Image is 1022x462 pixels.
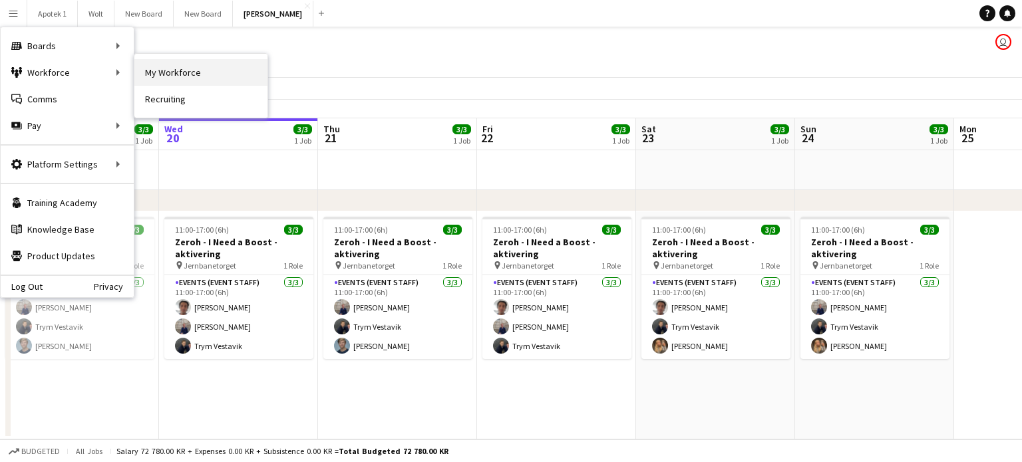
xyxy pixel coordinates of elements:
[820,261,872,271] span: Jernbanetorget
[482,275,631,359] app-card-role: Events (Event Staff)3/311:00-17:00 (6h)[PERSON_NAME][PERSON_NAME]Trym Vestavik
[639,130,656,146] span: 23
[770,124,789,134] span: 3/3
[321,130,340,146] span: 21
[323,236,472,260] h3: Zeroh - I Need a Boost - aktivering
[323,217,472,359] app-job-card: 11:00-17:00 (6h)3/3Zeroh - I Need a Boost - aktivering Jernbanetorget1 RoleEvents (Event Staff)3/...
[930,124,948,134] span: 3/3
[284,225,303,235] span: 3/3
[1,281,43,292] a: Log Out
[164,123,183,135] span: Wed
[1,151,134,177] div: Platform Settings
[339,446,448,456] span: Total Budgeted 72 780.00 KR
[920,261,939,271] span: 1 Role
[5,275,154,359] app-card-role: Events (Event Staff)3/311:00-17:00 (6h)[PERSON_NAME]Trym Vestavik[PERSON_NAME]
[761,225,780,235] span: 3/3
[114,1,174,27] button: New Board
[453,136,470,146] div: 1 Job
[612,136,629,146] div: 1 Job
[184,261,236,271] span: Jernbanetorget
[134,124,153,134] span: 3/3
[162,130,183,146] span: 20
[800,236,949,260] h3: Zeroh - I Need a Boost - aktivering
[1,59,134,86] div: Workforce
[1,112,134,139] div: Pay
[323,123,340,135] span: Thu
[134,59,267,86] a: My Workforce
[798,130,816,146] span: 24
[641,123,656,135] span: Sat
[771,136,788,146] div: 1 Job
[482,236,631,260] h3: Zeroh - I Need a Boost - aktivering
[21,447,60,456] span: Budgeted
[78,1,114,27] button: Wolt
[493,225,547,235] span: 11:00-17:00 (6h)
[1,86,134,112] a: Comms
[611,124,630,134] span: 3/3
[800,275,949,359] app-card-role: Events (Event Staff)3/311:00-17:00 (6h)[PERSON_NAME]Trym Vestavik[PERSON_NAME]
[1,216,134,243] a: Knowledge Base
[995,34,1011,50] app-user-avatar: Oskar Pask
[601,261,621,271] span: 1 Role
[1,189,134,216] a: Training Academy
[442,261,462,271] span: 1 Role
[164,217,313,359] app-job-card: 11:00-17:00 (6h)3/3Zeroh - I Need a Boost - aktivering Jernbanetorget1 RoleEvents (Event Staff)3/...
[27,1,78,27] button: Apotek 1
[920,225,939,235] span: 3/3
[641,217,790,359] app-job-card: 11:00-17:00 (6h)3/3Zeroh - I Need a Boost - aktivering Jernbanetorget1 RoleEvents (Event Staff)3/...
[334,225,388,235] span: 11:00-17:00 (6h)
[293,124,312,134] span: 3/3
[116,446,448,456] div: Salary 72 780.00 KR + Expenses 0.00 KR + Subsistence 0.00 KR =
[1,243,134,269] a: Product Updates
[502,261,554,271] span: Jernbanetorget
[602,225,621,235] span: 3/3
[930,136,947,146] div: 1 Job
[661,261,713,271] span: Jernbanetorget
[164,275,313,359] app-card-role: Events (Event Staff)3/311:00-17:00 (6h)[PERSON_NAME][PERSON_NAME]Trym Vestavik
[957,130,977,146] span: 25
[482,123,493,135] span: Fri
[135,136,152,146] div: 1 Job
[452,124,471,134] span: 3/3
[343,261,395,271] span: Jernbanetorget
[800,217,949,359] app-job-card: 11:00-17:00 (6h)3/3Zeroh - I Need a Boost - aktivering Jernbanetorget1 RoleEvents (Event Staff)3/...
[480,130,493,146] span: 22
[641,275,790,359] app-card-role: Events (Event Staff)3/311:00-17:00 (6h)[PERSON_NAME]Trym Vestavik[PERSON_NAME]
[233,1,313,27] button: [PERSON_NAME]
[800,123,816,135] span: Sun
[482,217,631,359] app-job-card: 11:00-17:00 (6h)3/3Zeroh - I Need a Boost - aktivering Jernbanetorget1 RoleEvents (Event Staff)3/...
[323,275,472,359] app-card-role: Events (Event Staff)3/311:00-17:00 (6h)[PERSON_NAME]Trym Vestavik[PERSON_NAME]
[94,281,134,292] a: Privacy
[283,261,303,271] span: 1 Role
[959,123,977,135] span: Mon
[73,446,105,456] span: All jobs
[294,136,311,146] div: 1 Job
[164,236,313,260] h3: Zeroh - I Need a Boost - aktivering
[174,1,233,27] button: New Board
[134,86,267,112] a: Recruiting
[761,261,780,271] span: 1 Role
[652,225,706,235] span: 11:00-17:00 (6h)
[641,236,790,260] h3: Zeroh - I Need a Boost - aktivering
[7,444,62,459] button: Budgeted
[175,225,229,235] span: 11:00-17:00 (6h)
[811,225,865,235] span: 11:00-17:00 (6h)
[443,225,462,235] span: 3/3
[1,33,134,59] div: Boards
